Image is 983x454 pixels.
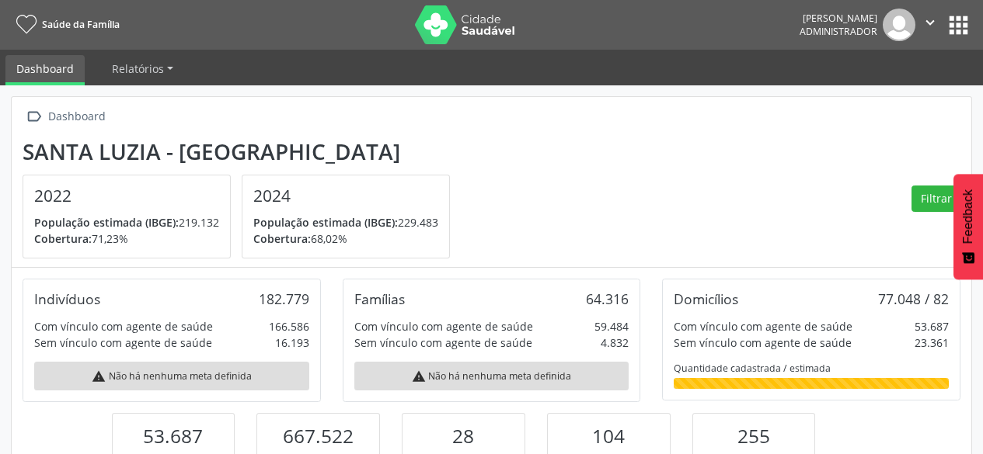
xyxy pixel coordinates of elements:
[275,334,309,351] div: 16.193
[34,214,219,230] p: 219.132
[101,55,184,82] a: Relatórios
[674,362,949,375] div: Quantidade cadastrada / estimada
[674,334,852,351] div: Sem vínculo com agente de saúde
[34,186,219,206] h4: 2022
[953,174,983,279] button: Feedback - Mostrar pesquisa
[674,318,852,334] div: Com vínculo com agente de saúde
[253,230,438,247] p: 68,02%
[601,334,629,351] div: 4.832
[800,12,877,25] div: [PERSON_NAME]
[42,18,120,31] span: Saúde da Família
[34,334,212,351] div: Sem vínculo com agente de saúde
[354,290,405,307] div: Famílias
[586,290,629,307] div: 64.316
[961,189,975,244] span: Feedback
[23,139,461,165] div: Santa Luzia - [GEOGRAPHIC_DATA]
[945,12,972,39] button: apps
[253,231,311,246] span: Cobertura:
[354,318,533,334] div: Com vínculo com agente de saúde
[259,290,309,307] div: 182.779
[45,106,108,128] div: Dashboard
[354,334,532,351] div: Sem vínculo com agente de saúde
[253,214,438,230] p: 229.483
[452,423,474,449] span: 28
[283,423,354,449] span: 667.522
[143,423,203,449] span: 53.687
[23,106,108,128] a:  Dashboard
[737,423,770,449] span: 255
[922,14,939,31] i: 
[674,290,738,307] div: Domicílios
[5,55,85,85] a: Dashboard
[412,369,426,383] i: warning
[11,12,120,37] a: Saúde da Família
[800,25,877,38] span: Administrador
[594,318,629,334] div: 59.484
[34,231,92,246] span: Cobertura:
[112,61,164,76] span: Relatórios
[34,215,179,230] span: População estimada (IBGE):
[915,318,949,334] div: 53.687
[34,230,219,247] p: 71,23%
[883,9,915,41] img: img
[915,9,945,41] button: 
[92,369,106,383] i: warning
[23,106,45,128] i: 
[912,185,960,212] button: Filtrar
[269,318,309,334] div: 166.586
[592,423,625,449] span: 104
[34,362,309,390] div: Não há nenhuma meta definida
[34,318,213,334] div: Com vínculo com agente de saúde
[878,290,949,307] div: 77.048 / 82
[253,186,438,206] h4: 2024
[34,290,100,307] div: Indivíduos
[354,362,629,390] div: Não há nenhuma meta definida
[915,334,949,351] div: 23.361
[253,215,398,230] span: População estimada (IBGE):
